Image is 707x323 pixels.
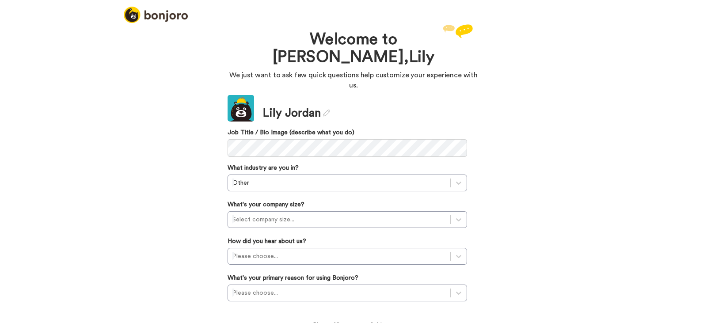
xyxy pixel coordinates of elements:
img: logo_full.png [124,7,188,23]
label: What's your company size? [228,200,304,209]
label: Job Title / Bio Image (describe what you do) [228,128,467,137]
div: Lily Jordan [263,105,330,122]
label: How did you hear about us? [228,237,306,246]
p: We just want to ask few quick questions help customize your experience with us. [228,70,479,91]
label: What's your primary reason for using Bonjoro? [228,274,358,282]
img: reply.svg [443,24,473,38]
label: What industry are you in? [228,163,299,172]
h1: Welcome to [PERSON_NAME], Lily [254,31,453,66]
